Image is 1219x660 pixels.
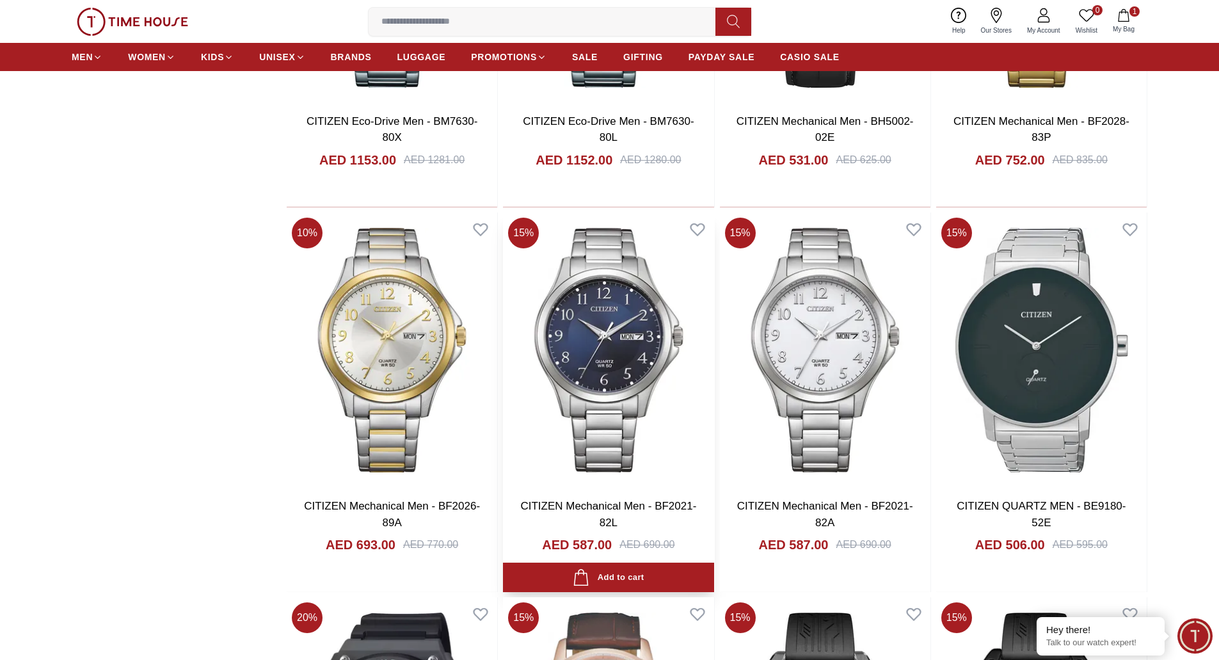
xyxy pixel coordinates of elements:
span: GIFTING [623,51,663,63]
h4: AED 587.00 [759,536,829,554]
button: Add to cart [503,563,713,593]
a: Help [944,5,973,38]
img: ... [77,8,188,36]
h4: AED 752.00 [975,151,1045,169]
a: CITIZEN Eco-Drive Men - BM7630-80X [307,115,477,144]
div: AED 595.00 [1053,537,1108,552]
img: CITIZEN Mechanical Men - BF2021-82A [720,213,930,488]
span: 15 % [508,218,539,248]
span: My Bag [1108,24,1140,34]
span: KIDS [201,51,224,63]
h4: AED 506.00 [975,536,1045,554]
span: WOMEN [128,51,166,63]
h4: AED 587.00 [542,536,612,554]
span: 15 % [941,602,972,633]
div: AED 625.00 [836,152,891,168]
span: My Account [1022,26,1065,35]
span: PAYDAY SALE [689,51,754,63]
a: SALE [572,45,598,68]
a: WOMEN [128,45,175,68]
a: CITIZEN Mechanical Men - BF2028-83P [953,115,1129,144]
span: Our Stores [976,26,1017,35]
div: Add to cart [573,569,644,586]
span: Wishlist [1071,26,1103,35]
p: Talk to our watch expert! [1046,638,1155,648]
a: CASIO SALE [780,45,840,68]
a: CITIZEN QUARTZ MEN - BE9180-52E [957,500,1126,529]
span: 0 [1092,5,1103,15]
span: 10 % [292,218,323,248]
button: 1My Bag [1105,6,1142,36]
span: SALE [572,51,598,63]
span: 20 % [292,602,323,633]
a: KIDS [201,45,234,68]
a: GIFTING [623,45,663,68]
a: 0Wishlist [1068,5,1105,38]
span: LUGGAGE [397,51,446,63]
div: AED 1280.00 [620,152,681,168]
span: UNISEX [259,51,295,63]
img: CITIZEN Mechanical Men - BF2026-89A [287,213,497,488]
h4: AED 693.00 [326,536,395,554]
a: MEN [72,45,102,68]
a: UNISEX [259,45,305,68]
div: Hey there! [1046,624,1155,636]
span: CASIO SALE [780,51,840,63]
span: 15 % [725,218,756,248]
span: PROMOTIONS [471,51,537,63]
span: MEN [72,51,93,63]
div: AED 835.00 [1053,152,1108,168]
img: CITIZEN QUARTZ MEN - BE9180-52E [936,213,1147,488]
a: CITIZEN Mechanical Men - BF2026-89A [304,500,480,529]
span: 15 % [941,218,972,248]
span: 15 % [508,602,539,633]
a: CITIZEN Eco-Drive Men - BM7630-80L [523,115,694,144]
a: CITIZEN Mechanical Men - BH5002-02E [737,115,914,144]
a: PAYDAY SALE [689,45,754,68]
div: AED 770.00 [403,537,458,552]
div: AED 690.00 [836,537,891,552]
span: 15 % [725,602,756,633]
a: Our Stores [973,5,1019,38]
div: AED 1281.00 [404,152,465,168]
div: AED 690.00 [619,537,674,552]
a: BRANDS [331,45,372,68]
a: CITIZEN Mechanical Men - BF2021-82L [520,500,696,529]
a: LUGGAGE [397,45,446,68]
a: CITIZEN Mechanical Men - BF2021-82A [737,500,913,529]
span: Help [947,26,971,35]
h4: AED 531.00 [759,151,829,169]
h4: AED 1153.00 [319,151,396,169]
span: 1 [1129,6,1140,17]
img: CITIZEN Mechanical Men - BF2021-82L [503,213,713,488]
span: BRANDS [331,51,372,63]
h4: AED 1152.00 [536,151,612,169]
div: Chat Widget [1177,618,1213,654]
a: PROMOTIONS [471,45,546,68]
